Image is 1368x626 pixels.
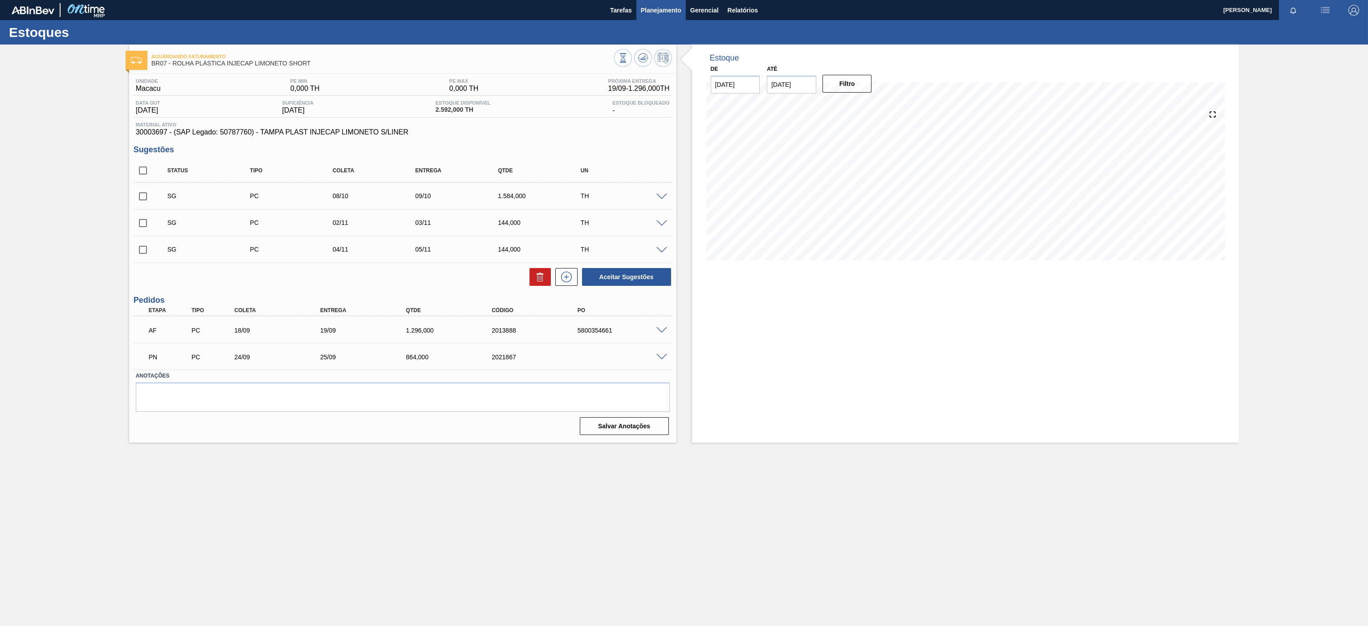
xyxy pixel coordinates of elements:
[575,327,674,334] div: 5800354661
[767,76,816,93] input: dd/mm/yyyy
[654,49,672,67] button: Programar Estoque
[248,219,343,226] div: Pedido de Compra
[489,307,588,313] div: Código
[189,327,236,334] div: Pedido de Compra
[690,5,719,16] span: Gerencial
[404,354,503,361] div: 864,000
[578,192,674,199] div: TH
[610,100,672,114] div: -
[612,100,669,106] span: Estoque Bloqueado
[575,307,674,313] div: PO
[551,268,578,286] div: Nova sugestão
[822,75,872,93] button: Filtro
[248,246,343,253] div: Pedido de Compra
[489,327,588,334] div: 2013888
[578,267,672,287] div: Aceitar Sugestões
[413,219,509,226] div: 03/11/2025
[330,167,426,174] div: Coleta
[151,54,614,59] span: Aguardando Faturamento
[582,268,671,286] button: Aceitar Sugestões
[496,246,591,253] div: 144,000
[1279,4,1307,16] button: Notificações
[165,219,261,226] div: Sugestão Criada
[282,106,313,114] span: [DATE]
[413,167,509,174] div: Entrega
[290,78,320,84] span: PE MIN
[404,327,503,334] div: 1.296,000
[134,145,672,154] h3: Sugestões
[165,246,261,253] div: Sugestão Criada
[1320,5,1331,16] img: userActions
[436,100,490,106] span: Estoque Disponível
[136,122,670,127] span: Material ativo
[318,307,417,313] div: Entrega
[151,60,614,67] span: BR07 - ROLHA PLÁSTICA INJECAP LIMONETO SHORT
[9,27,167,37] h1: Estoques
[282,100,313,106] span: Suficiência
[449,78,479,84] span: PE MAX
[248,167,343,174] div: Tipo
[610,5,632,16] span: Tarefas
[136,85,161,93] span: Macacu
[232,327,331,334] div: 18/09/2025
[136,100,160,106] span: Data out
[136,106,160,114] span: [DATE]
[136,78,161,84] span: Unidade
[330,246,426,253] div: 04/11/2025
[318,327,417,334] div: 19/09/2025
[290,85,320,93] span: 0,000 TH
[634,49,652,67] button: Atualizar Gráfico
[330,192,426,199] div: 08/10/2025
[131,57,142,64] img: Ícone
[525,268,551,286] div: Excluir Sugestões
[711,66,718,72] label: De
[404,307,503,313] div: Qtde
[413,192,509,199] div: 09/10/2025
[147,347,194,367] div: Pedido em Negociação
[711,76,760,93] input: dd/mm/yyyy
[147,307,194,313] div: Etapa
[136,370,670,382] label: Anotações
[496,192,591,199] div: 1.584,000
[728,5,758,16] span: Relatórios
[449,85,479,93] span: 0,000 TH
[496,219,591,226] div: 144,000
[318,354,417,361] div: 25/09/2025
[580,417,669,435] button: Salvar Anotações
[489,354,588,361] div: 2021867
[413,246,509,253] div: 05/11/2025
[614,49,632,67] button: Visão Geral dos Estoques
[136,128,670,136] span: 30003697 - (SAP Legado: 50787760) - TAMPA PLAST INJECAP LIMONETO S/LINER
[134,296,672,305] h3: Pedidos
[189,307,236,313] div: Tipo
[165,192,261,199] div: Sugestão Criada
[767,66,777,72] label: Até
[608,78,670,84] span: Próxima Entrega
[147,321,194,340] div: Aguardando Faturamento
[12,6,54,14] img: TNhmsLtSVTkK8tSr43FrP2fwEKptu5GPRR3wAAAABJRU5ErkJggg==
[578,167,674,174] div: UN
[248,192,343,199] div: Pedido de Compra
[496,167,591,174] div: Qtde
[189,354,236,361] div: Pedido de Compra
[578,219,674,226] div: TH
[232,307,331,313] div: Coleta
[1348,5,1359,16] img: Logout
[578,246,674,253] div: TH
[232,354,331,361] div: 24/09/2025
[436,106,490,113] span: 2.592,000 TH
[149,354,191,361] p: PN
[165,167,261,174] div: Status
[641,5,681,16] span: Planejamento
[608,85,670,93] span: 19/09 - 1.296,000 TH
[330,219,426,226] div: 02/11/2025
[149,327,191,334] p: AF
[710,53,739,63] div: Estoque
